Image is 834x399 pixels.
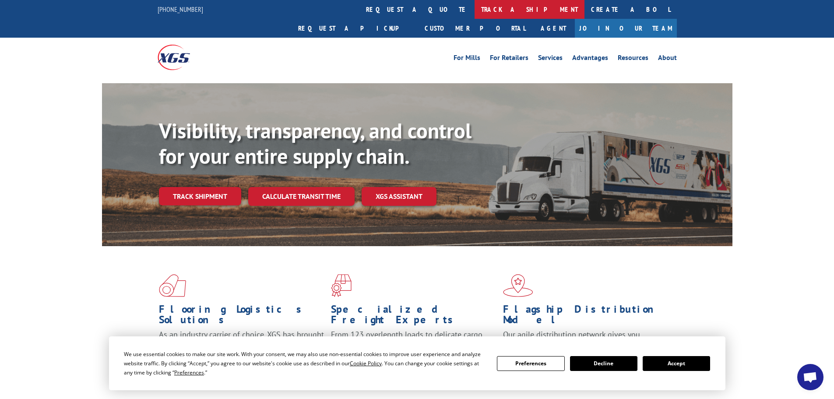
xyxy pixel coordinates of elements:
[331,304,496,329] h1: Specialized Freight Experts
[159,274,186,297] img: xgs-icon-total-supply-chain-intelligence-red
[532,19,575,38] a: Agent
[643,356,710,371] button: Accept
[159,187,241,205] a: Track shipment
[174,369,204,376] span: Preferences
[158,5,203,14] a: [PHONE_NUMBER]
[331,274,352,297] img: xgs-icon-focused-on-flooring-red
[618,54,648,64] a: Resources
[124,350,486,377] div: We use essential cookies to make our site work. With your consent, we may also use non-essential ...
[331,329,496,368] p: From 123 overlength loads to delicate cargo, our experienced staff knows the best way to move you...
[454,54,480,64] a: For Mills
[575,19,677,38] a: Join Our Team
[248,187,355,206] a: Calculate transit time
[159,329,324,360] span: As an industry carrier of choice, XGS has brought innovation and dedication to flooring logistics...
[490,54,528,64] a: For Retailers
[538,54,563,64] a: Services
[497,356,564,371] button: Preferences
[572,54,608,64] a: Advantages
[159,117,472,169] b: Visibility, transparency, and control for your entire supply chain.
[350,360,382,367] span: Cookie Policy
[292,19,418,38] a: Request a pickup
[797,364,823,390] div: Open chat
[503,304,669,329] h1: Flagship Distribution Model
[658,54,677,64] a: About
[570,356,637,371] button: Decline
[418,19,532,38] a: Customer Portal
[362,187,436,206] a: XGS ASSISTANT
[159,304,324,329] h1: Flooring Logistics Solutions
[503,274,533,297] img: xgs-icon-flagship-distribution-model-red
[503,329,664,350] span: Our agile distribution network gives you nationwide inventory management on demand.
[109,336,725,390] div: Cookie Consent Prompt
